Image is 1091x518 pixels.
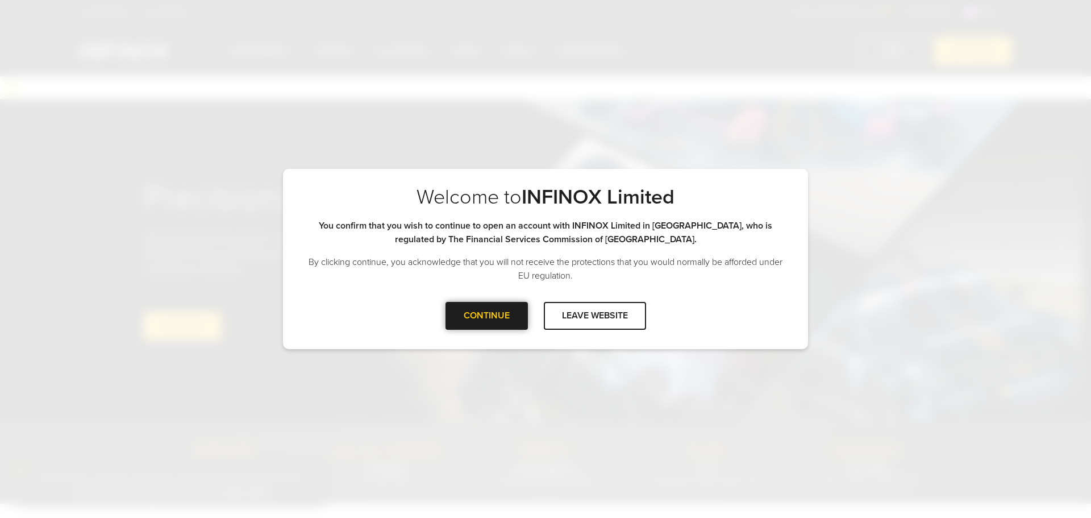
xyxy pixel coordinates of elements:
[522,185,674,209] strong: INFINOX Limited
[306,255,785,283] p: By clicking continue, you acknowledge that you will not receive the protections that you would no...
[306,185,785,210] p: Welcome to
[319,220,772,245] strong: You confirm that you wish to continue to open an account with INFINOX Limited in [GEOGRAPHIC_DATA...
[544,302,646,330] div: LEAVE WEBSITE
[445,302,528,330] div: CONTINUE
